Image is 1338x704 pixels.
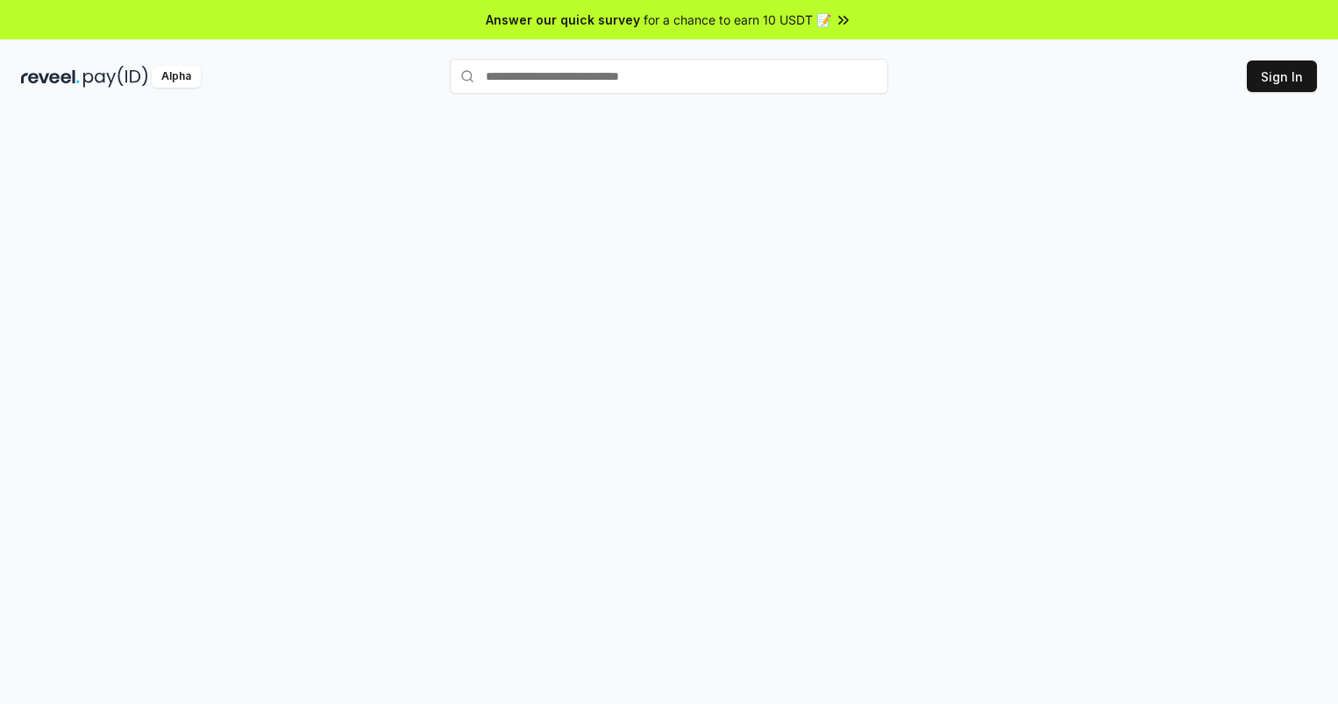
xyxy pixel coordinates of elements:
img: pay_id [83,66,148,88]
span: Answer our quick survey [486,11,640,29]
div: Alpha [152,66,201,88]
span: for a chance to earn 10 USDT 📝 [644,11,831,29]
button: Sign In [1247,60,1317,92]
img: reveel_dark [21,66,80,88]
